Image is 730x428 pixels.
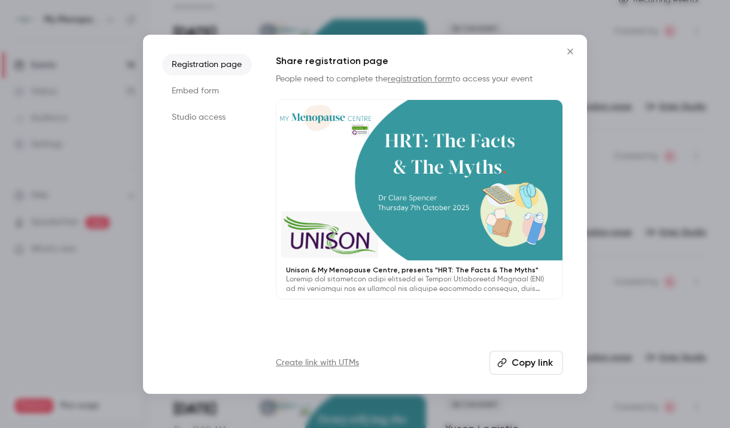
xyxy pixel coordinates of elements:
[276,357,359,369] a: Create link with UTMs
[286,265,553,275] p: Unison & My Menopause Centre, presents "HRT: The Facts & The Myths"
[162,54,252,75] li: Registration page
[276,54,563,68] h1: Share registration page
[558,40,582,63] button: Close
[162,80,252,102] li: Embed form
[276,99,563,300] a: Unison & My Menopause Centre, presents "HRT: The Facts & The Myths"Loremip dol sitametcon adipi e...
[388,75,452,83] a: registration form
[162,107,252,128] li: Studio access
[276,73,563,85] p: People need to complete the to access your event
[489,351,563,375] button: Copy link
[286,275,553,294] p: Loremip dol sitametcon adipi elitsedd ei Tempori Utlaboreetd Magnaal (ENI) ad mi veniamqui nos ex...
